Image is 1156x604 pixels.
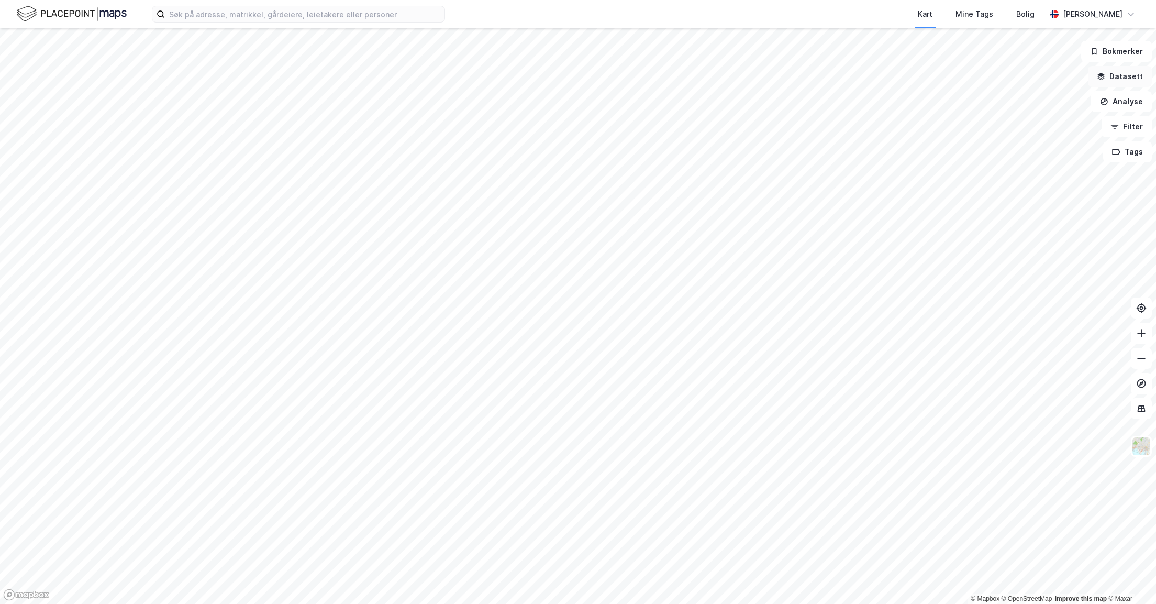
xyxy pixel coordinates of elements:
a: Improve this map [1055,595,1107,602]
button: Tags [1103,141,1152,162]
div: Bolig [1016,8,1035,20]
button: Filter [1102,116,1152,137]
input: Søk på adresse, matrikkel, gårdeiere, leietakere eller personer [165,6,444,22]
button: Bokmerker [1081,41,1152,62]
div: [PERSON_NAME] [1063,8,1122,20]
div: Kart [918,8,932,20]
img: Z [1131,436,1151,456]
a: OpenStreetMap [1002,595,1052,602]
a: Mapbox homepage [3,589,49,601]
button: Analyse [1091,91,1152,112]
iframe: Chat Widget [1104,554,1156,604]
div: Kontrollprogram for chat [1104,554,1156,604]
img: logo.f888ab2527a4732fd821a326f86c7f29.svg [17,5,127,23]
button: Datasett [1088,66,1152,87]
a: Mapbox [971,595,999,602]
div: Mine Tags [955,8,993,20]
